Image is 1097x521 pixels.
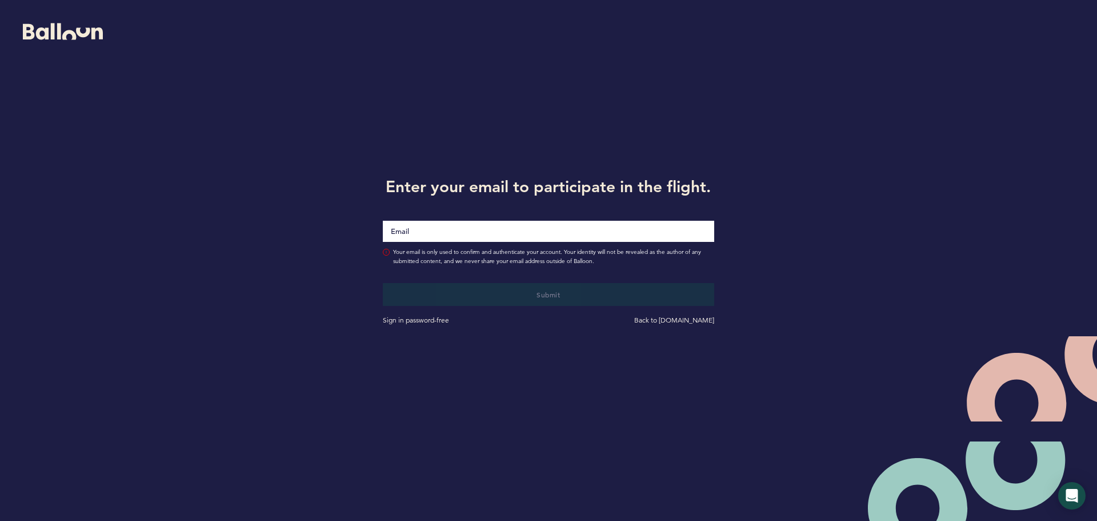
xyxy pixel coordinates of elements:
a: Sign in password-free [383,316,449,324]
input: Email [383,221,714,242]
button: Submit [383,283,714,306]
a: Back to [DOMAIN_NAME] [634,316,714,324]
span: Submit [537,290,560,299]
span: Your email is only used to confirm and authenticate your account. Your identity will not be revea... [393,248,714,266]
div: Open Intercom Messenger [1058,482,1086,510]
h1: Enter your email to participate in the flight. [374,175,723,198]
